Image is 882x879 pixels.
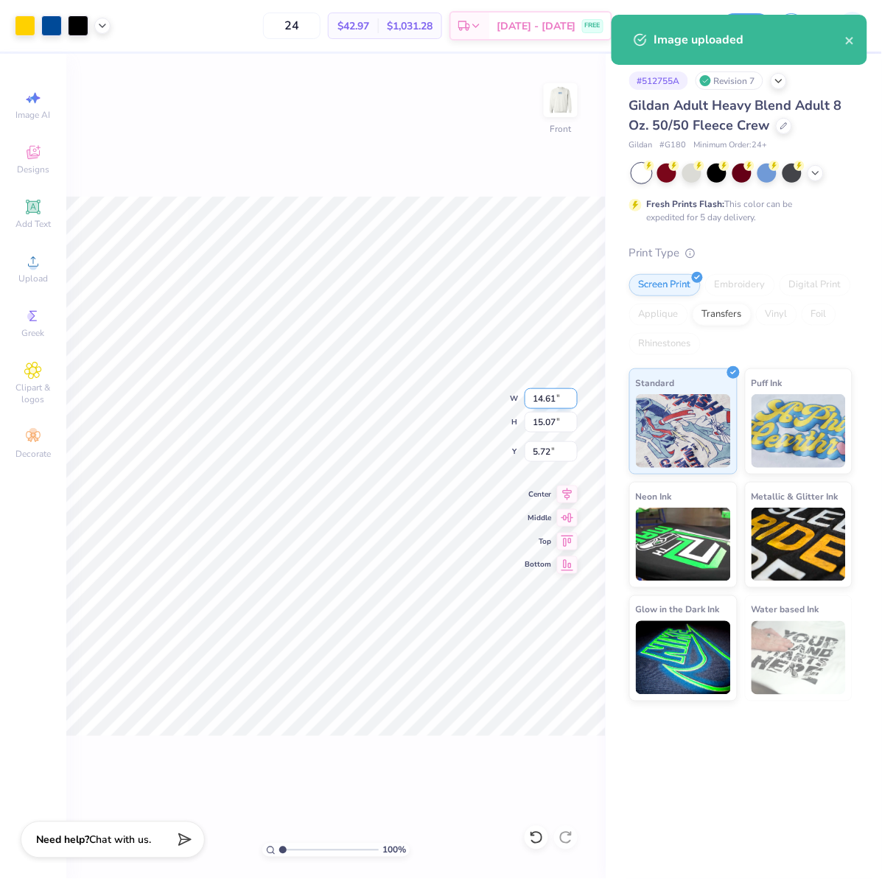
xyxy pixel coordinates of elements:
[18,273,48,284] span: Upload
[752,621,847,695] img: Water based Ink
[337,18,369,34] span: $42.97
[752,602,819,617] span: Water based Ink
[647,198,725,210] strong: Fresh Prints Flash:
[497,18,576,34] span: [DATE] - [DATE]
[642,11,714,41] input: Untitled Design
[585,21,601,31] span: FREE
[382,844,406,857] span: 100 %
[636,602,720,617] span: Glow in the Dark Ink
[629,274,701,296] div: Screen Print
[696,71,763,90] div: Revision 7
[752,508,847,581] img: Metallic & Glitter Ink
[89,833,151,847] span: Chat with us.
[629,245,853,262] div: Print Type
[636,375,675,391] span: Standard
[550,122,572,136] div: Front
[629,333,701,355] div: Rhinestones
[7,382,59,405] span: Clipart & logos
[752,488,839,504] span: Metallic & Glitter Ink
[756,304,797,326] div: Vinyl
[654,31,845,49] div: Image uploaded
[629,139,653,152] span: Gildan
[752,394,847,468] img: Puff Ink
[636,508,731,581] img: Neon Ink
[780,274,851,296] div: Digital Print
[752,375,783,391] span: Puff Ink
[636,488,672,504] span: Neon Ink
[17,164,49,175] span: Designs
[387,18,433,34] span: $1,031.28
[16,109,51,121] span: Image AI
[647,197,828,224] div: This color can be expedited for 5 day delivery.
[660,139,687,152] span: # G180
[694,139,768,152] span: Minimum Order: 24 +
[546,85,575,115] img: Front
[802,304,836,326] div: Foil
[636,621,731,695] img: Glow in the Dark Ink
[22,327,45,339] span: Greek
[525,560,551,570] span: Bottom
[845,31,855,49] button: close
[36,833,89,847] strong: Need help?
[525,536,551,547] span: Top
[15,218,51,230] span: Add Text
[525,513,551,523] span: Middle
[629,71,688,90] div: # 512755A
[636,394,731,468] img: Standard
[629,304,688,326] div: Applique
[629,97,842,134] span: Gildan Adult Heavy Blend Adult 8 Oz. 50/50 Fleece Crew
[15,448,51,460] span: Decorate
[263,13,321,39] input: – –
[693,304,752,326] div: Transfers
[705,274,775,296] div: Embroidery
[525,489,551,500] span: Center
